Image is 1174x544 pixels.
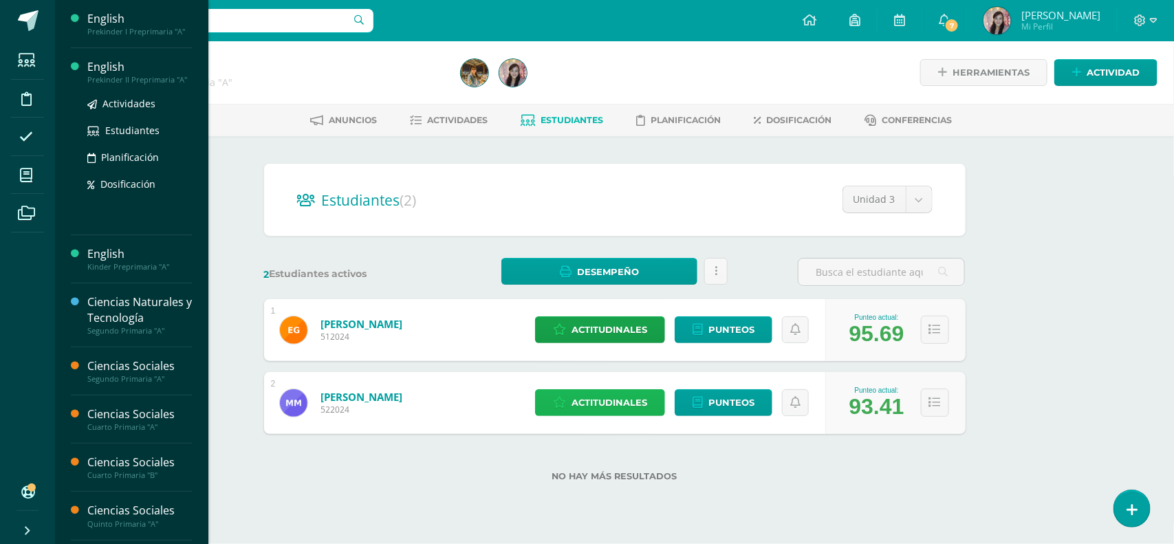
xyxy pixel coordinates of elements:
div: Prekinder I Preprimaria "A" [87,27,192,36]
a: Dosificación [754,109,831,131]
a: Desempeño [501,258,697,285]
a: Unidad 3 [843,186,932,213]
img: 9551210c757c62f5e4bd36020026bc4b.png [983,7,1011,34]
a: Planificación [636,109,721,131]
a: Estudiantes [87,122,192,138]
div: Prekinder I Preprimaria 'A' [107,76,444,89]
a: Dosificación [87,176,192,192]
img: 9551210c757c62f5e4bd36020026bc4b.png [499,59,527,87]
a: Herramientas [920,59,1047,86]
div: Ciencias Sociales [87,358,192,374]
div: Ciencias Sociales [87,406,192,422]
div: English [87,59,192,75]
input: Busca un usuario... [64,9,373,32]
span: Anuncios [329,115,377,125]
span: Actividad [1087,60,1140,85]
a: Punteos [675,316,772,343]
div: Ciencias Sociales [87,455,192,470]
a: Estudiantes [521,109,603,131]
div: Ciencias Sociales [87,503,192,519]
a: Ciencias Naturales y TecnologíaSegundo Primaria "A" [87,294,192,336]
a: Actividades [410,109,488,131]
a: Ciencias SocialesSegundo Primaria "A" [87,358,192,384]
a: Conferencias [865,109,952,131]
span: 512024 [320,331,402,342]
span: Dosificación [100,177,155,191]
label: Estudiantes activos [264,268,431,281]
div: Segundo Primaria "A" [87,326,192,336]
label: No hay más resultados [264,471,966,481]
a: Actitudinales [535,389,665,416]
div: Punteo actual: [849,314,904,321]
img: 457deab515b2cfecd7a3787bd1686f5b.png [280,316,307,344]
span: Estudiantes [322,191,417,210]
a: [PERSON_NAME] [320,317,402,331]
span: Punteos [708,390,754,415]
span: 7 [944,18,959,33]
h1: English [107,56,444,76]
img: 406dac25ae243e70ccb261b8339ca8ba.png [280,389,307,417]
img: 2dbaa8b142e8d6ddec163eea0aedc140.png [461,59,488,87]
div: Ciencias Naturales y Tecnología [87,294,192,326]
span: Actividades [427,115,488,125]
span: Conferencias [882,115,952,125]
span: Unidad 3 [854,186,895,213]
div: 93.41 [849,394,904,420]
a: Ciencias SocialesQuinto Primaria "A" [87,503,192,528]
a: Actividad [1054,59,1157,86]
div: 95.69 [849,321,904,347]
a: Punteos [675,389,772,416]
span: Estudiantes [541,115,603,125]
div: Quinto Primaria "A" [87,519,192,529]
div: Prekinder II Preprimaria "A" [87,75,192,85]
span: Actitudinales [572,390,647,415]
a: EnglishPrekinder II Preprimaria "A" [87,59,192,85]
div: 1 [271,306,276,316]
a: EnglishKinder Preprimaria "A" [87,246,192,272]
span: Desempeño [577,259,639,285]
span: Planificación [101,151,159,164]
div: Punteo actual: [849,387,904,394]
span: Planificación [651,115,721,125]
div: Kinder Preprimaria "A" [87,262,192,272]
span: Punteos [708,317,754,342]
span: Estudiantes [105,124,160,137]
span: 522024 [320,404,402,415]
span: Actividades [102,97,155,110]
a: Actitudinales [535,316,665,343]
span: Dosificación [766,115,831,125]
span: (2) [400,191,417,210]
div: 2 [271,379,276,389]
a: [PERSON_NAME] [320,390,402,404]
span: Mi Perfil [1021,21,1100,32]
a: EnglishPrekinder I Preprimaria "A" [87,11,192,36]
div: Segundo Primaria "A" [87,374,192,384]
span: Herramientas [953,60,1030,85]
div: Cuarto Primaria "A" [87,422,192,432]
div: Cuarto Primaria "B" [87,470,192,480]
a: Anuncios [310,109,377,131]
a: Planificación [87,149,192,165]
a: Ciencias SocialesCuarto Primaria "B" [87,455,192,480]
span: [PERSON_NAME] [1021,8,1100,22]
a: Actividades [87,96,192,111]
span: 2 [264,268,270,281]
span: Actitudinales [572,317,647,342]
div: English [87,246,192,262]
a: Ciencias SocialesCuarto Primaria "A" [87,406,192,432]
div: English [87,11,192,27]
input: Busca el estudiante aquí... [798,259,964,285]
